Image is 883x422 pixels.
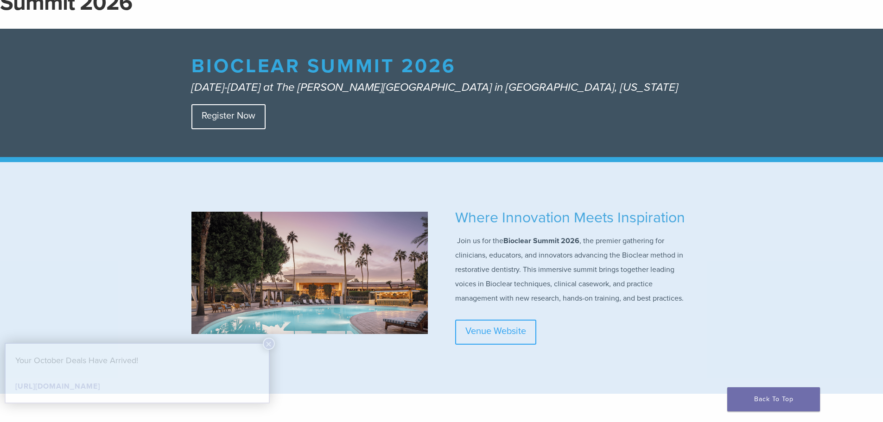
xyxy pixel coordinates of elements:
a: Venue Website [455,320,536,345]
strong: Bioclear Summit 2026 [503,236,579,246]
em: [DATE]-[DATE] at The [PERSON_NAME][GEOGRAPHIC_DATA] in [GEOGRAPHIC_DATA], [US_STATE] [191,81,678,94]
span: Where Innovation Meets Inspiration [455,209,685,227]
a: Register Now [191,104,266,129]
img: TSR_LaBocaSunset_1700x880 [191,212,428,334]
span: Join us for the , the premier gathering for clinicians, educators, and innovators advancing the B... [455,236,684,303]
button: Close [263,338,275,350]
a: [URL][DOMAIN_NAME] [15,382,100,391]
h1: Bioclear Summit 2026 [191,57,687,81]
p: Your October Deals Have Arrived! [15,353,259,367]
a: Back To Top [727,387,820,411]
